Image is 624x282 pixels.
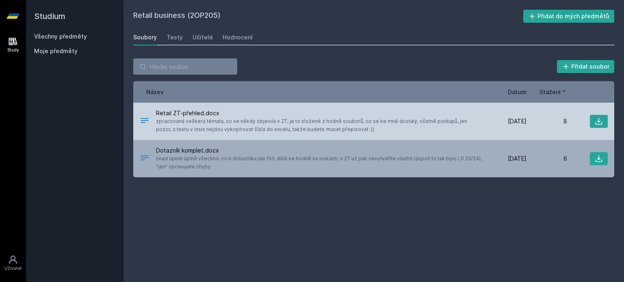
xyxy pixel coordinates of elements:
[193,33,213,41] div: Učitelé
[523,10,615,23] button: Přidat do mých předmětů
[508,88,526,96] button: Datum
[140,116,149,127] div: DOCX
[526,117,567,125] div: 8
[223,29,253,45] a: Hodnocení
[146,88,164,96] button: Název
[557,60,615,73] button: Přidat soubor
[133,33,157,41] div: Soubory
[133,29,157,45] a: Soubory
[167,33,183,41] div: Testy
[156,117,483,133] span: zpracovaná veškerá témata, co se někdy objevila v ZT, je to složené z hodně souborů, co se ke mně...
[4,265,22,271] div: Uživatel
[539,88,567,96] button: Stažení
[2,32,24,57] a: Study
[2,251,24,276] a: Uživatel
[193,29,213,45] a: Učitelé
[508,117,526,125] span: [DATE]
[133,58,237,75] input: Hledej soubor
[140,153,149,165] div: DOCX
[508,155,526,163] span: [DATE]
[34,47,78,55] span: Moje předměty
[539,88,561,96] span: Stažení
[526,155,567,163] div: 6
[7,47,19,53] div: Study
[167,29,183,45] a: Testy
[34,33,87,40] a: Všechny předměty
[156,146,483,155] span: Dotazník komplet.docx
[133,10,523,23] h2: Retail business (2OP205)
[156,155,483,171] span: snad úplně úplně všechno, co k dotazníku jde říct, dělá se hodně na cvikách, v ZT už pak nevytvář...
[223,33,253,41] div: Hodnocení
[156,109,483,117] span: Retail ZT-přehled.docx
